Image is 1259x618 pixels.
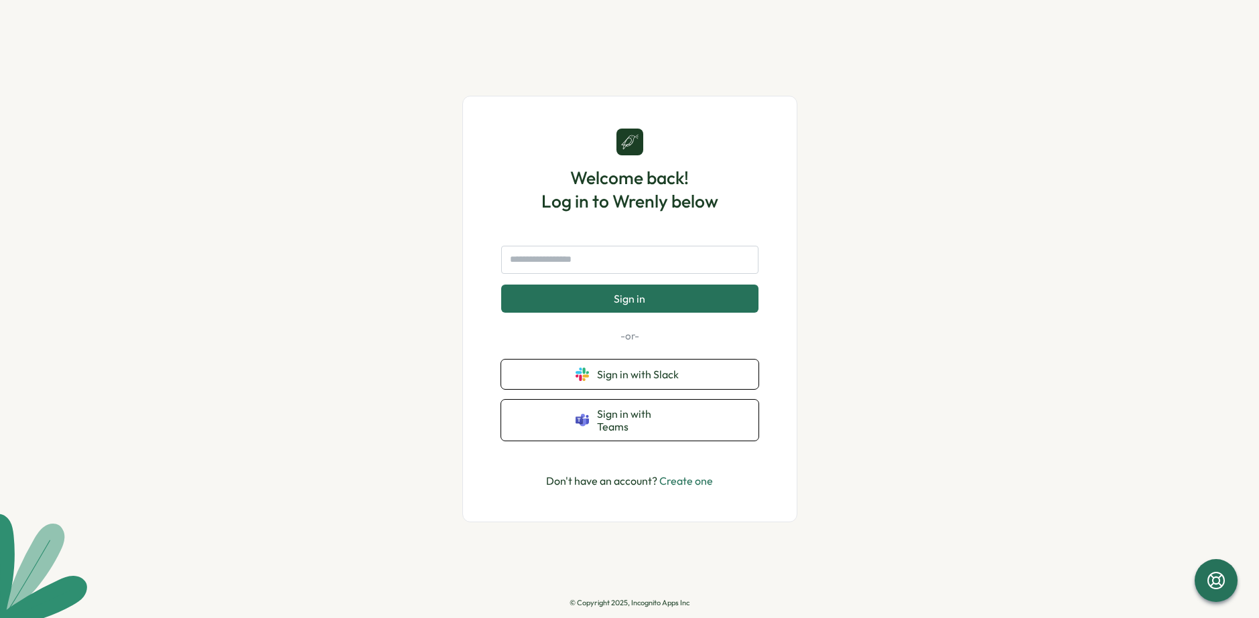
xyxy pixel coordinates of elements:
[546,473,713,489] p: Don't have an account?
[597,368,684,380] span: Sign in with Slack
[541,166,718,213] h1: Welcome back! Log in to Wrenly below
[501,285,758,313] button: Sign in
[501,329,758,343] p: -or-
[501,360,758,389] button: Sign in with Slack
[659,474,713,487] a: Create one
[570,599,689,607] p: © Copyright 2025, Incognito Apps Inc
[614,293,645,305] span: Sign in
[597,408,684,433] span: Sign in with Teams
[501,400,758,441] button: Sign in with Teams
